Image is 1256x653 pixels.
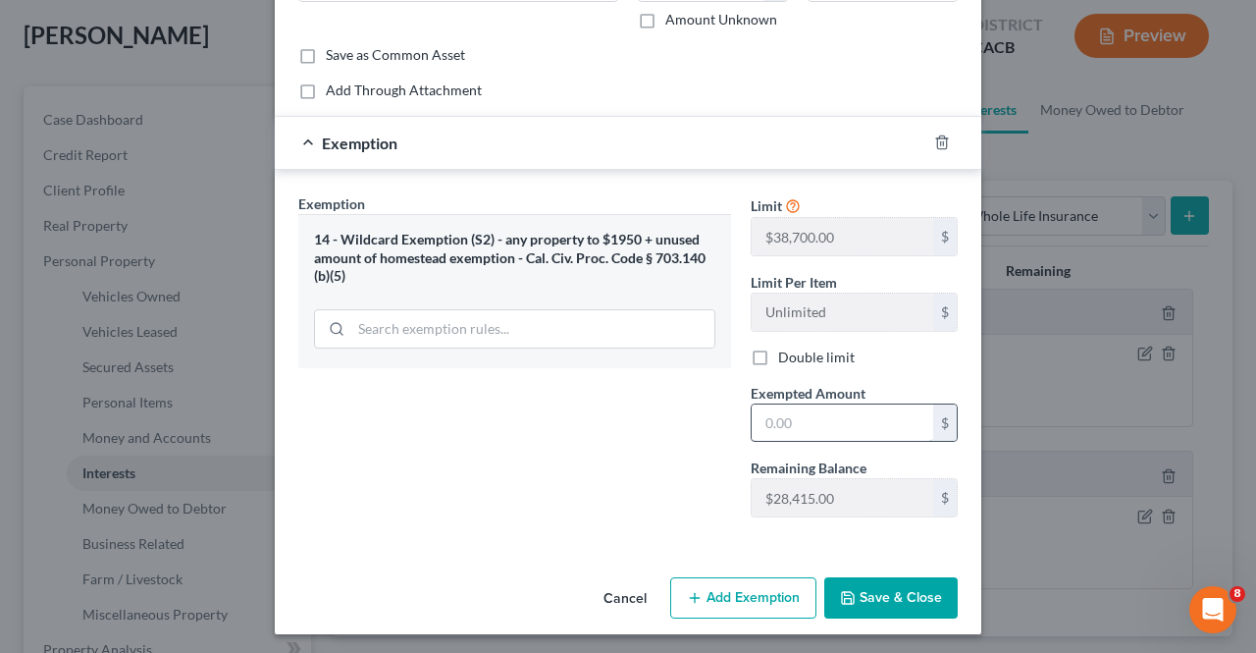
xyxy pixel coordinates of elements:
label: Remaining Balance [751,458,866,478]
input: -- [752,294,933,331]
label: Limit Per Item [751,272,837,293]
iframe: Intercom live chat [1189,586,1236,633]
div: $ [933,218,957,255]
button: Cancel [588,579,662,619]
span: Exemption [322,134,397,152]
div: $ [933,479,957,517]
button: Save & Close [824,577,958,619]
button: Add Exemption [670,577,816,619]
label: Save as Common Asset [326,45,465,65]
input: -- [752,479,933,517]
div: $ [933,405,957,442]
span: Exemption [298,195,365,212]
div: $ [933,294,957,331]
input: 0.00 [752,405,933,442]
input: -- [752,218,933,255]
span: Limit [751,197,782,214]
span: 8 [1230,586,1245,602]
label: Add Through Attachment [326,81,482,100]
label: Double limit [778,348,855,367]
span: Exempted Amount [751,385,865,402]
input: Search exemption rules... [351,310,714,348]
label: Amount Unknown [665,10,777,29]
div: 14 - Wildcard Exemption (S2) - any property to $1950 + unused amount of homestead exemption - Cal... [314,231,715,286]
